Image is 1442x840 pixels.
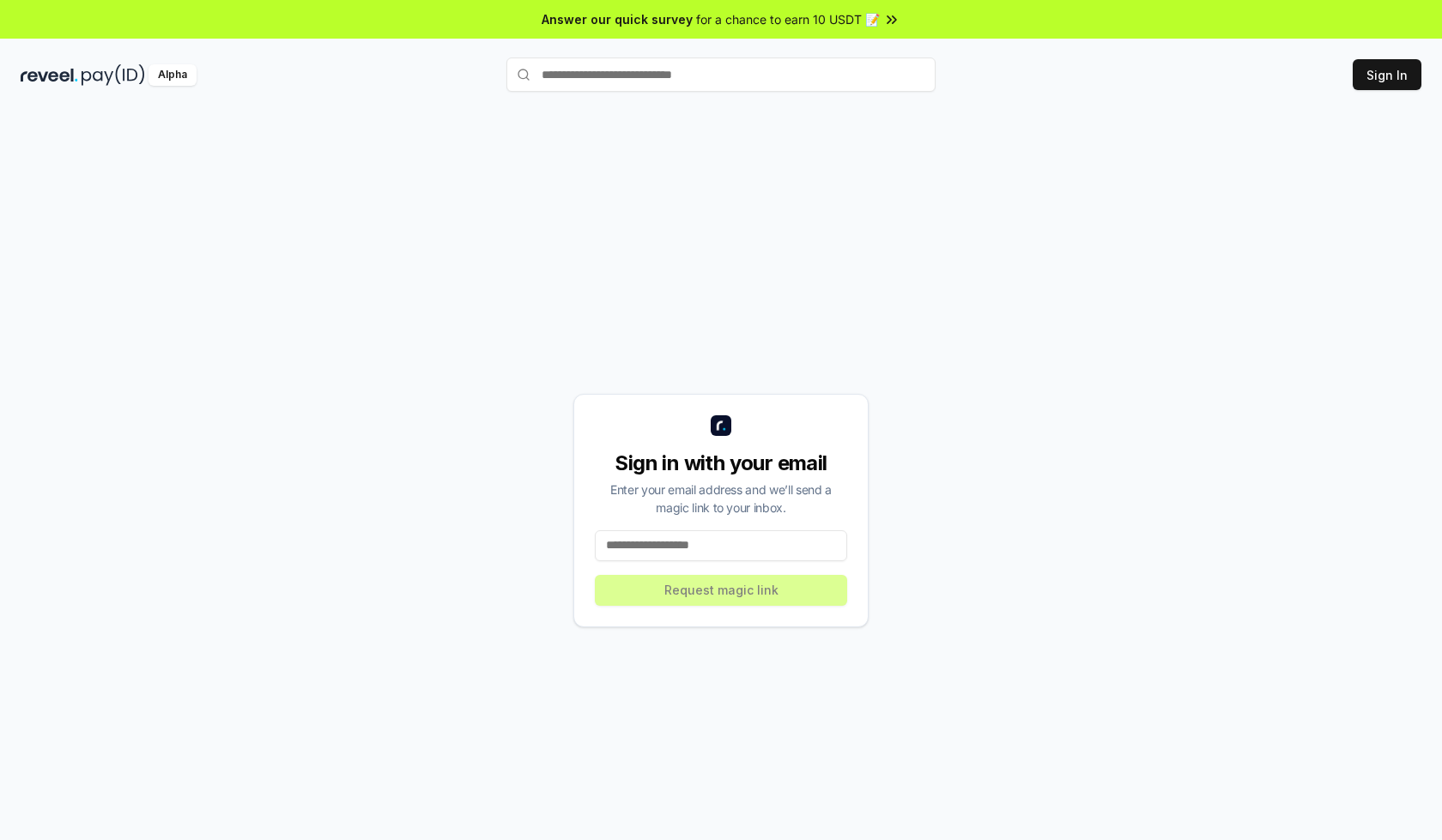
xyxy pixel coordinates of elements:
[1353,59,1421,90] button: Sign In
[21,64,78,86] img: reveel_dark
[696,10,880,28] span: for a chance to earn 10 USDT 📝
[595,450,847,477] div: Sign in with your email
[82,64,145,86] img: pay_id
[595,480,847,517] div: Enter your email address and we’ll send a magic link to your inbox.
[148,64,197,86] div: Alpha
[542,10,693,28] span: Answer our quick survey
[711,415,731,436] img: logo_small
